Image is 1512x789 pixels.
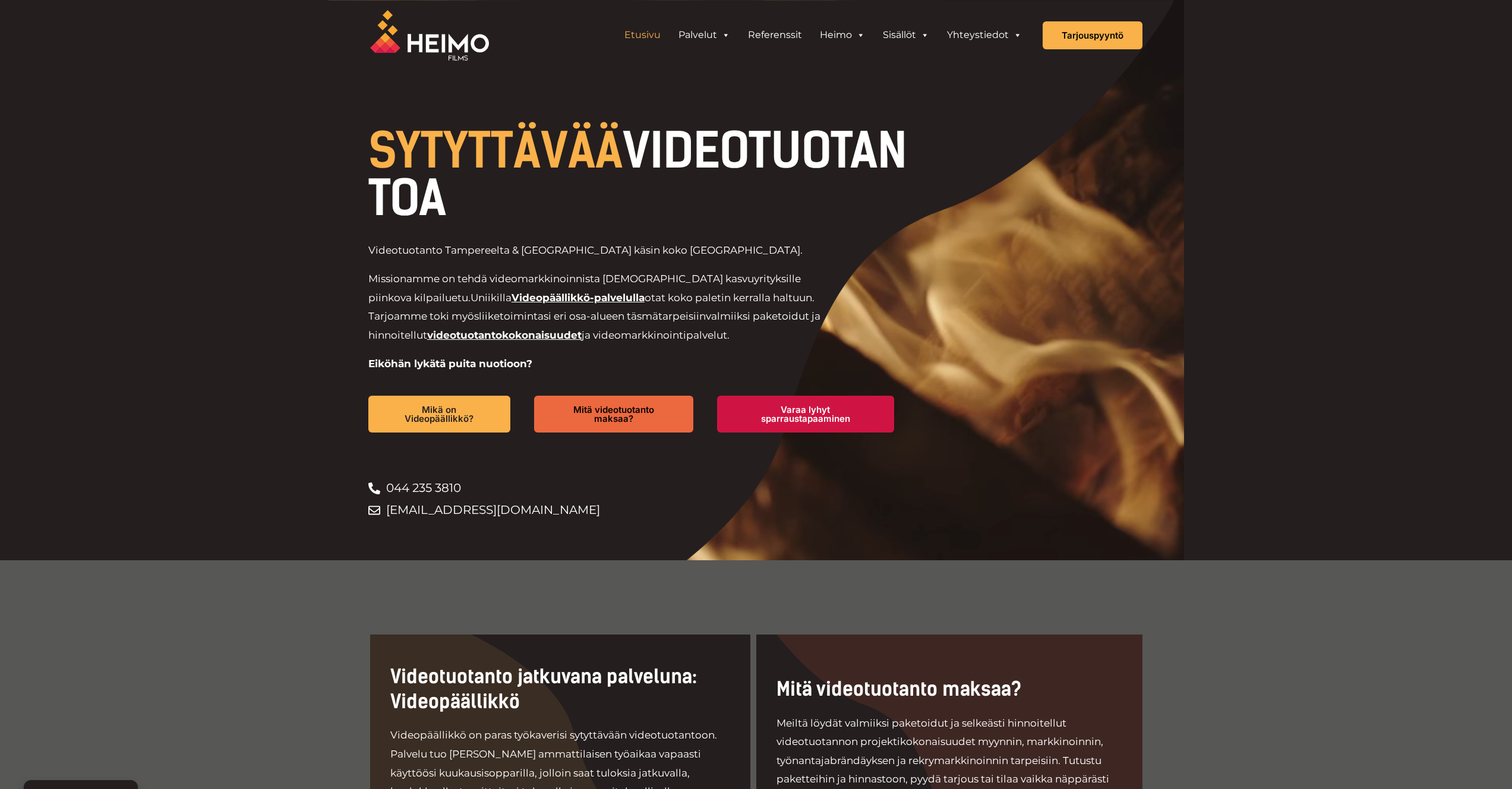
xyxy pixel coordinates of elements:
a: Heimo [811,23,874,47]
a: Tarjouspyyntö [1043,21,1142,49]
a: Videopäällikkö-palvelulla [512,292,645,304]
img: Heimo Filmsin logo [370,10,489,61]
p: Missionamme on tehdä videomarkkinoinnista [DEMOGRAPHIC_DATA] kasvuyrityksille piinkova kilpailuetu. [368,270,837,345]
a: Mitä videotuotanto maksaa? [534,396,693,433]
span: SYTYTTÄVÄÄ [368,122,623,179]
a: 044 235 3810 [368,477,918,499]
h2: Videotuotanto jatkuvana palveluna: Videopäällikkö [390,665,730,714]
aside: Header Widget 1 [610,23,1037,47]
h2: Mitä videotuotanto maksaa? [776,677,1122,702]
a: Varaa lyhyt sparraustapaaminen [717,396,894,433]
span: Uniikilla [471,292,512,304]
a: Yhteystiedot [938,23,1031,47]
span: Mitä videotuotanto maksaa? [553,405,674,423]
span: valmiiksi paketoidut ja hinnoitellut [368,310,820,341]
a: Etusivu [615,23,670,47]
span: Varaa lyhyt sparraustapaaminen [736,405,875,423]
a: [EMAIL_ADDRESS][DOMAIN_NAME] [368,499,918,521]
span: liiketoimintasi eri osa-alueen täsmätarpeisiin [479,310,706,322]
span: [EMAIL_ADDRESS][DOMAIN_NAME] [383,499,600,521]
a: Palvelut [670,23,739,47]
h1: VIDEOTUOTANTOA [368,127,918,222]
a: Mikä on Videopäällikkö? [368,396,511,433]
p: Videotuotanto Tampereelta & [GEOGRAPHIC_DATA] käsin koko [GEOGRAPHIC_DATA]. [368,241,837,260]
span: 044 235 3810 [383,477,461,499]
span: Mikä on Videopäällikkö? [387,405,492,423]
strong: Eiköhän lykätä puita nuotioon? [368,358,532,370]
span: ja videomarkkinointipalvelut. [582,329,730,341]
a: Sisällöt [874,23,938,47]
a: Referenssit [739,23,811,47]
a: videotuotantokokonaisuudet [427,329,582,341]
